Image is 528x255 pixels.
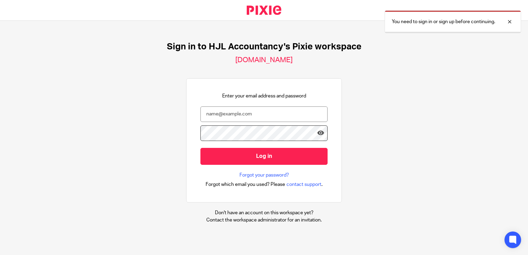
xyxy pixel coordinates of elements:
p: Don't have an account on this workspace yet? [206,209,322,216]
a: Forgot your password? [239,172,289,179]
input: name@example.com [200,106,328,122]
span: contact support [286,181,321,188]
p: Contact the workspace administrator for an invitation. [206,217,322,224]
div: . [206,180,323,188]
h2: [DOMAIN_NAME] [235,56,293,65]
span: Forgot which email you used? Please [206,181,285,188]
input: Log in [200,148,328,165]
p: You need to sign in or sign up before continuing. [392,18,495,25]
h1: Sign in to HJL Accountancy's Pixie workspace [167,41,361,52]
p: Enter your email address and password [222,93,306,100]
